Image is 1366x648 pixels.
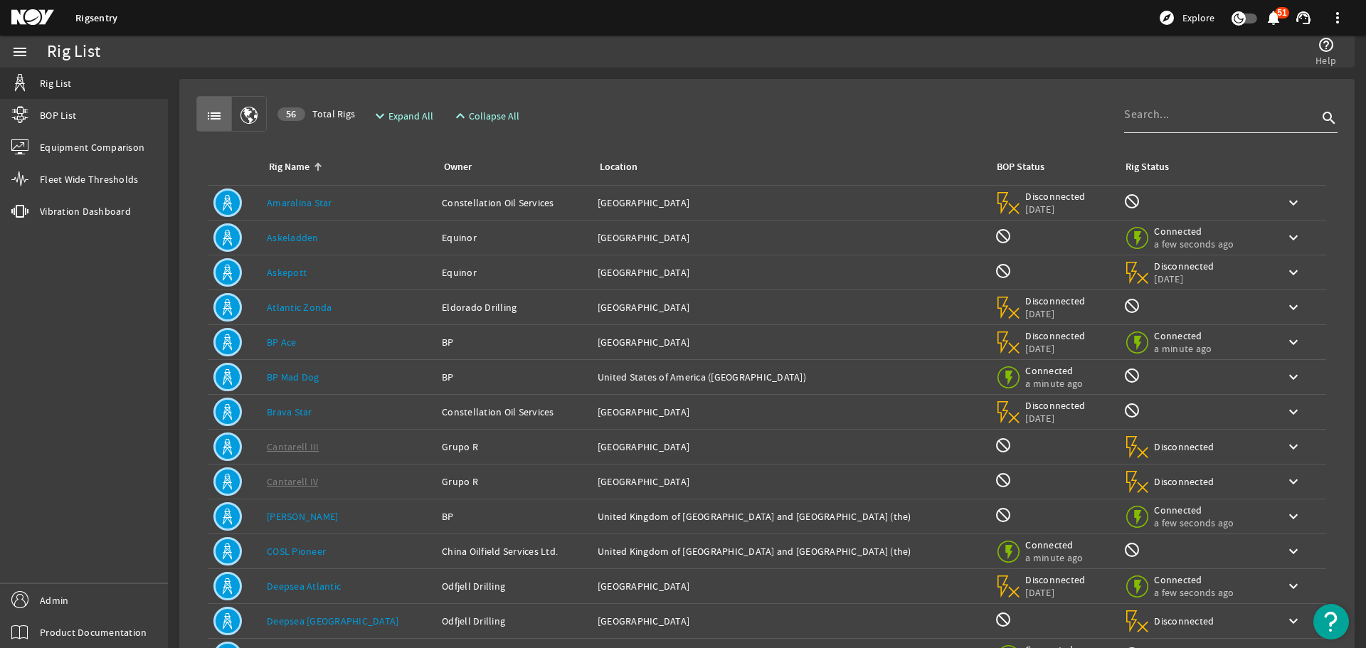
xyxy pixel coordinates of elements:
[267,615,398,627] a: Deepsea [GEOGRAPHIC_DATA]
[1124,106,1318,123] input: Search...
[1126,159,1169,175] div: Rig Status
[1025,190,1086,203] span: Disconnected
[366,103,439,129] button: Expand All
[40,593,68,607] span: Admin
[1025,551,1086,564] span: a minute ago
[206,107,223,124] mat-icon: list
[40,204,131,218] span: Vibration Dashboard
[1025,538,1086,551] span: Connected
[40,172,138,186] span: Fleet Wide Thresholds
[1123,193,1140,210] mat-icon: Rig Monitoring not available for this rig
[442,230,586,245] div: Equinor
[1123,402,1140,419] mat-icon: Rig Monitoring not available for this rig
[598,159,978,175] div: Location
[1123,367,1140,384] mat-icon: Rig Monitoring not available for this rig
[442,405,586,419] div: Constellation Oil Services
[1154,586,1234,599] span: a few seconds ago
[598,474,984,489] div: [GEOGRAPHIC_DATA]
[1158,9,1175,26] mat-icon: explore
[1025,294,1086,307] span: Disconnected
[442,335,586,349] div: BP
[442,196,586,210] div: Constellation Oil Services
[446,103,525,129] button: Collapse All
[267,301,332,314] a: Atlantic Zonda
[1123,541,1140,558] mat-icon: Rig Monitoring not available for this rig
[469,109,519,123] span: Collapse All
[267,440,319,453] a: Cantarell III
[40,76,71,90] span: Rig List
[452,107,463,124] mat-icon: expand_less
[267,196,332,209] a: Amaralina Star
[1285,334,1302,351] mat-icon: keyboard_arrow_down
[1182,11,1214,25] span: Explore
[598,405,984,419] div: [GEOGRAPHIC_DATA]
[40,625,147,639] span: Product Documentation
[1315,53,1336,68] span: Help
[1313,604,1349,639] button: Open Resource Center
[444,159,472,175] div: Owner
[1285,264,1302,281] mat-icon: keyboard_arrow_down
[1285,368,1302,386] mat-icon: keyboard_arrow_down
[1285,299,1302,316] mat-icon: keyboard_arrow_down
[1025,203,1086,216] span: [DATE]
[598,335,984,349] div: [GEOGRAPHIC_DATA]
[1025,412,1086,425] span: [DATE]
[1285,438,1302,455] mat-icon: keyboard_arrow_down
[1320,1,1355,35] button: more_vert
[598,544,984,558] div: United Kingdom of [GEOGRAPHIC_DATA] and [GEOGRAPHIC_DATA] (the)
[1266,11,1281,26] button: 51
[1265,9,1282,26] mat-icon: notifications
[1320,110,1338,127] i: search
[1154,504,1234,516] span: Connected
[1025,573,1086,586] span: Disconnected
[1285,612,1302,630] mat-icon: keyboard_arrow_down
[598,614,984,628] div: [GEOGRAPHIC_DATA]
[75,11,117,25] a: Rigsentry
[1025,329,1086,342] span: Disconnected
[442,265,586,280] div: Equinor
[1154,329,1214,342] span: Connected
[442,440,586,454] div: Grupo R
[1154,238,1234,250] span: a few seconds ago
[1285,229,1302,246] mat-icon: keyboard_arrow_down
[598,370,984,384] div: United States of America ([GEOGRAPHIC_DATA])
[995,437,1012,454] mat-icon: BOP Monitoring not available for this rig
[442,159,581,175] div: Owner
[1285,543,1302,560] mat-icon: keyboard_arrow_down
[388,109,433,123] span: Expand All
[1285,194,1302,211] mat-icon: keyboard_arrow_down
[995,228,1012,245] mat-icon: BOP Monitoring not available for this rig
[1025,342,1086,355] span: [DATE]
[1285,508,1302,525] mat-icon: keyboard_arrow_down
[997,159,1044,175] div: BOP Status
[1154,225,1234,238] span: Connected
[598,196,984,210] div: [GEOGRAPHIC_DATA]
[442,579,586,593] div: Odfjell Drilling
[1285,403,1302,420] mat-icon: keyboard_arrow_down
[1154,573,1234,586] span: Connected
[1123,297,1140,314] mat-icon: Rig Monitoring not available for this rig
[1153,6,1220,29] button: Explore
[267,510,338,523] a: [PERSON_NAME]
[1295,9,1312,26] mat-icon: support_agent
[598,230,984,245] div: [GEOGRAPHIC_DATA]
[40,140,144,154] span: Equipment Comparison
[995,472,1012,489] mat-icon: BOP Monitoring not available for this rig
[598,300,984,314] div: [GEOGRAPHIC_DATA]
[1154,272,1214,285] span: [DATE]
[267,159,425,175] div: Rig Name
[1285,578,1302,595] mat-icon: keyboard_arrow_down
[11,203,28,220] mat-icon: vibration
[1025,307,1086,320] span: [DATE]
[267,231,319,244] a: Askeladden
[598,265,984,280] div: [GEOGRAPHIC_DATA]
[1318,36,1335,53] mat-icon: help_outline
[267,545,326,558] a: COSL Pioneer
[267,266,307,279] a: Askepott
[267,475,318,488] a: Cantarell IV
[442,544,586,558] div: China Oilfield Services Ltd.
[1025,364,1086,377] span: Connected
[442,474,586,489] div: Grupo R
[267,371,319,383] a: BP Mad Dog
[277,107,305,121] div: 56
